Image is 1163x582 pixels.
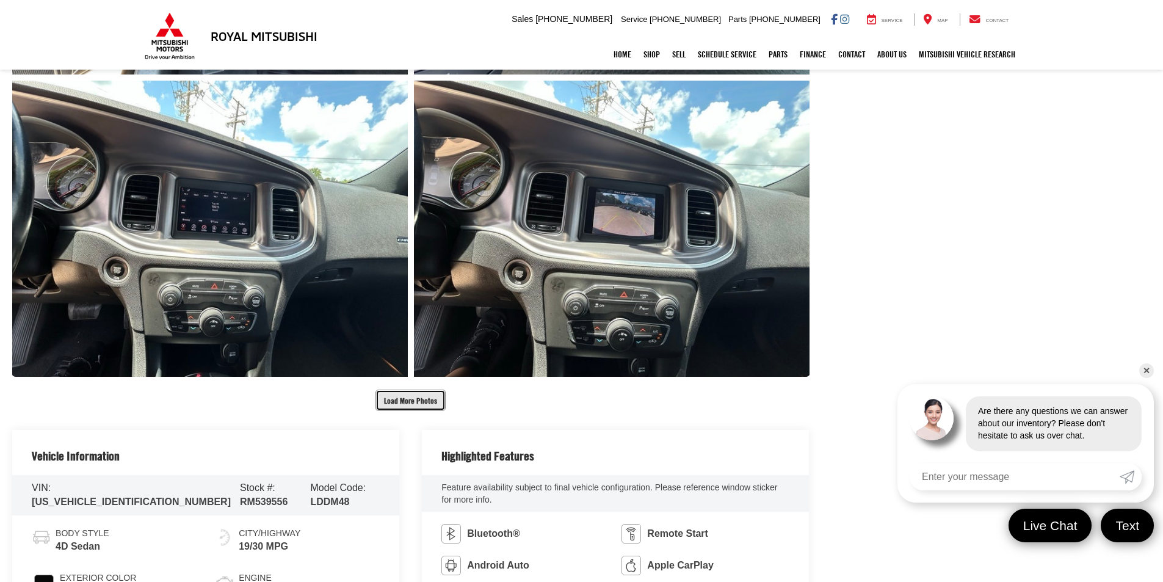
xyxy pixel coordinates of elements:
a: Submit [1120,464,1142,490]
span: Feature availability subject to final vehicle configuration. Please reference window sticker for ... [441,482,777,504]
img: Apple CarPlay [621,556,641,575]
a: Parts: Opens in a new tab [763,39,794,70]
span: Body Style [56,528,109,540]
span: Text [1109,517,1145,534]
a: Shop [637,39,666,70]
span: 4D Sedan [56,540,109,554]
span: 19/30 MPG [239,540,300,554]
a: Expand Photo 14 [12,81,408,377]
h3: Royal Mitsubishi [211,29,317,43]
a: Schedule Service: Opens in a new tab [692,39,763,70]
span: Bluetooth® [467,527,520,541]
img: Mitsubishi [142,12,197,60]
a: Text [1101,509,1154,542]
span: [PHONE_NUMBER] [535,14,612,24]
img: Agent profile photo [910,396,954,440]
span: Map [937,18,947,23]
span: Live Chat [1017,517,1084,534]
span: LDDM48 [310,497,349,507]
span: Service [882,18,903,23]
h2: Highlighted Features [441,449,534,463]
a: Service [858,13,912,26]
span: Contact [985,18,1009,23]
span: Android Auto [467,559,529,573]
input: Enter your message [910,464,1120,490]
a: Contact [832,39,871,70]
button: Load More Photos [375,390,446,411]
a: Facebook: Click to visit our Facebook page [831,14,838,24]
img: Remote Start [621,524,641,544]
a: About Us [871,39,913,70]
a: Sell [666,39,692,70]
span: Service [621,15,647,24]
span: [US_VEHICLE_IDENTIFICATION_NUMBER] [32,497,231,507]
img: Bluetooth® [441,524,461,544]
span: [PHONE_NUMBER] [749,15,821,24]
span: [PHONE_NUMBER] [650,15,721,24]
a: Mitsubishi Vehicle Research [913,39,1021,70]
a: Home [607,39,637,70]
img: 2021 Dodge Charger SXT [9,78,412,380]
h2: Vehicle Information [32,449,120,463]
img: 2021 Dodge Charger SXT [410,78,813,380]
a: Expand Photo 15 [414,81,810,377]
span: VIN: [32,482,51,493]
div: Are there any questions we can answer about our inventory? Please don't hesitate to ask us over c... [966,396,1142,451]
img: Android Auto [441,556,461,575]
a: Instagram: Click to visit our Instagram page [840,14,849,24]
a: Live Chat [1009,509,1092,542]
img: Fuel Economy [215,528,234,547]
span: City/Highway [239,528,300,540]
a: Finance [794,39,832,70]
span: Apple CarPlay [647,559,713,573]
span: Remote Start [647,527,708,541]
a: Contact [960,13,1018,26]
span: Parts [728,15,747,24]
span: Stock #: [240,482,275,493]
span: RM539556 [240,497,288,507]
span: Sales [512,14,533,24]
a: Map [914,13,957,26]
span: Model Code: [310,482,366,493]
